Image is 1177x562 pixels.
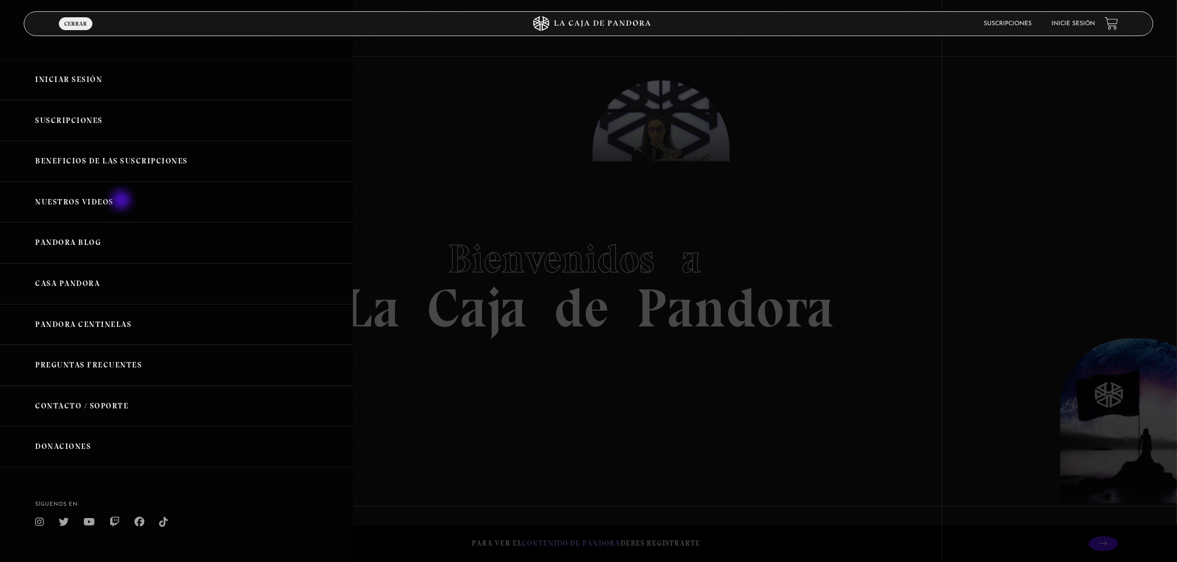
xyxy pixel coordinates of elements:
[35,502,317,507] h4: SÍguenos en:
[67,29,84,36] span: Menu
[1105,17,1118,30] a: View your shopping cart
[1051,21,1095,27] a: Inicie sesión
[984,21,1032,27] a: Suscripciones
[64,21,87,27] span: Cerrar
